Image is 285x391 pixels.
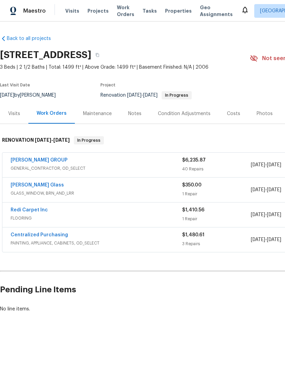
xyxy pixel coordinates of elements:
span: In Progress [162,93,191,97]
div: 1 Repair [182,191,251,197]
div: 1 Repair [182,215,251,222]
span: [DATE] [267,212,281,217]
span: [DATE] [267,187,281,192]
span: [DATE] [127,93,141,98]
span: - [251,186,281,193]
span: [DATE] [143,93,158,98]
span: [DATE] [53,138,70,142]
div: Notes [128,110,141,117]
button: Copy Address [91,49,104,61]
span: FLOORING [11,215,182,222]
a: [PERSON_NAME] GROUP [11,158,68,163]
a: Redi Carpet Inc [11,208,48,212]
div: Maintenance [83,110,112,117]
span: [DATE] [251,187,265,192]
span: $350.00 [182,183,202,187]
span: Projects [87,8,109,14]
div: 3 Repairs [182,240,251,247]
span: - [251,211,281,218]
span: Work Orders [117,4,134,18]
span: GLASS_WINDOW, BRN_AND_LRR [11,190,182,197]
span: [DATE] [251,163,265,167]
span: - [127,93,158,98]
span: $1,480.61 [182,233,204,237]
span: - [251,236,281,243]
span: Maestro [23,8,46,14]
span: [DATE] [267,237,281,242]
span: Geo Assignments [200,4,233,18]
span: PAINTING, APPLIANCE, CABINETS, OD_SELECT [11,240,182,247]
span: [DATE] [251,237,265,242]
span: Properties [165,8,192,14]
span: $6,235.87 [182,158,206,163]
div: Photos [257,110,273,117]
div: Work Orders [37,110,67,117]
span: In Progress [74,137,103,144]
h6: RENOVATION [2,136,70,144]
div: Condition Adjustments [158,110,211,117]
span: [DATE] [251,212,265,217]
div: 40 Repairs [182,166,251,172]
span: [DATE] [267,163,281,167]
span: Tasks [142,9,157,13]
span: - [35,138,70,142]
span: $1,410.56 [182,208,204,212]
div: Visits [8,110,20,117]
span: Visits [65,8,79,14]
span: GENERAL_CONTRACTOR, OD_SELECT [11,165,182,172]
a: [PERSON_NAME] Glass [11,183,64,187]
span: Project [100,83,116,87]
span: [DATE] [35,138,51,142]
a: Centralized Purchasing [11,233,68,237]
span: Renovation [100,93,192,98]
span: - [251,162,281,168]
div: Costs [227,110,240,117]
